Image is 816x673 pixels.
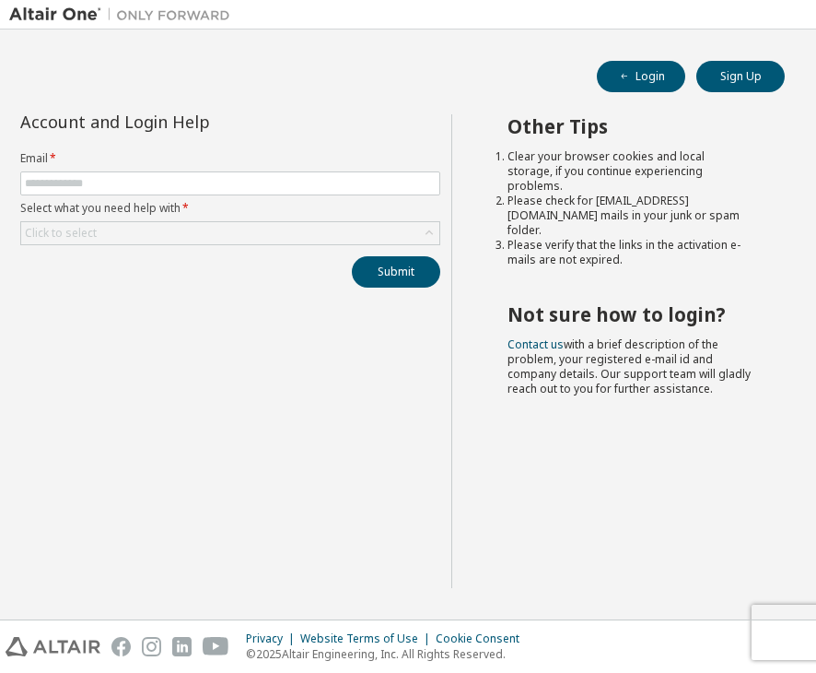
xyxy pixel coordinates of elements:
[507,149,752,194] li: Clear your browser cookies and local storage, if you continue experiencing problems.
[111,637,131,656] img: facebook.svg
[246,632,300,646] div: Privacy
[597,61,685,92] button: Login
[507,194,752,238] li: Please check for [EMAIL_ADDRESS][DOMAIN_NAME] mails in your junk or spam folder.
[21,222,439,244] div: Click to select
[507,336,564,352] a: Contact us
[507,302,752,326] h2: Not sure how to login?
[352,256,440,288] button: Submit
[20,114,356,129] div: Account and Login Help
[507,336,751,396] span: with a brief description of the problem, your registered e-mail id and company details. Our suppo...
[507,238,752,267] li: Please verify that the links in the activation e-mails are not expired.
[25,226,97,241] div: Click to select
[436,632,530,646] div: Cookie Consent
[507,114,752,138] h2: Other Tips
[203,637,229,656] img: youtube.svg
[172,637,192,656] img: linkedin.svg
[20,201,440,216] label: Select what you need help with
[9,6,239,24] img: Altair One
[696,61,785,92] button: Sign Up
[142,637,161,656] img: instagram.svg
[20,151,440,166] label: Email
[6,637,100,656] img: altair_logo.svg
[246,646,530,662] p: © 2025 Altair Engineering, Inc. All Rights Reserved.
[300,632,436,646] div: Website Terms of Use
